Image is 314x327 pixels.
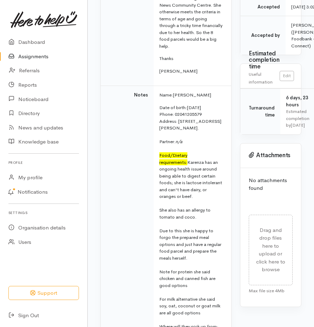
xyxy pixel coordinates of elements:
[159,111,174,117] span: Phone:
[159,139,182,145] span: Partner:
[286,108,309,129] div: Estimated completion by
[175,111,202,117] span: 02041205579
[159,152,222,199] span: Karenza has an ongoing health issue around being able to digest certain foods; she is lactose int...
[249,176,293,192] p: No attachments found
[159,152,187,165] font: Food/Dietary requirements:
[159,268,223,289] p: Note for protein she said chicken and canned fish are good options
[159,296,223,316] p: For milk alternative she said soy, oat, coconut or goat milk are all good options
[159,118,178,124] span: Address:
[8,286,79,300] button: Support
[240,16,286,55] td: Accepted by
[159,220,223,261] p: Due to this she is happy to forgo the prepared meal options and just have a regular food parcel a...
[286,95,308,108] span: 6 days, 23 hours
[159,68,223,75] p: [PERSON_NAME]
[159,92,173,98] span: Name:
[8,158,79,167] h6: Profile
[159,55,223,62] p: Thanks
[8,208,79,218] h6: Settings
[173,92,211,98] span: [PERSON_NAME]
[280,71,294,81] a: Edit
[249,51,280,70] h3: Estimated completion time
[249,152,293,159] h3: Attachments
[256,227,285,273] span: Drag and drop files here to upload or click here to browse
[291,122,305,128] time: [DATE]
[249,71,273,101] span: Useful information for Connectors
[159,207,211,220] span: She also has an allergy to tomato and coco.
[175,139,182,145] i: n/a
[159,118,221,131] span: [STREET_ADDRESS][PERSON_NAME].
[187,105,201,111] span: [DATE]
[159,105,187,111] span: Date of birth:
[240,89,280,134] td: Turnaround time
[249,285,293,294] div: Max file size 4Mb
